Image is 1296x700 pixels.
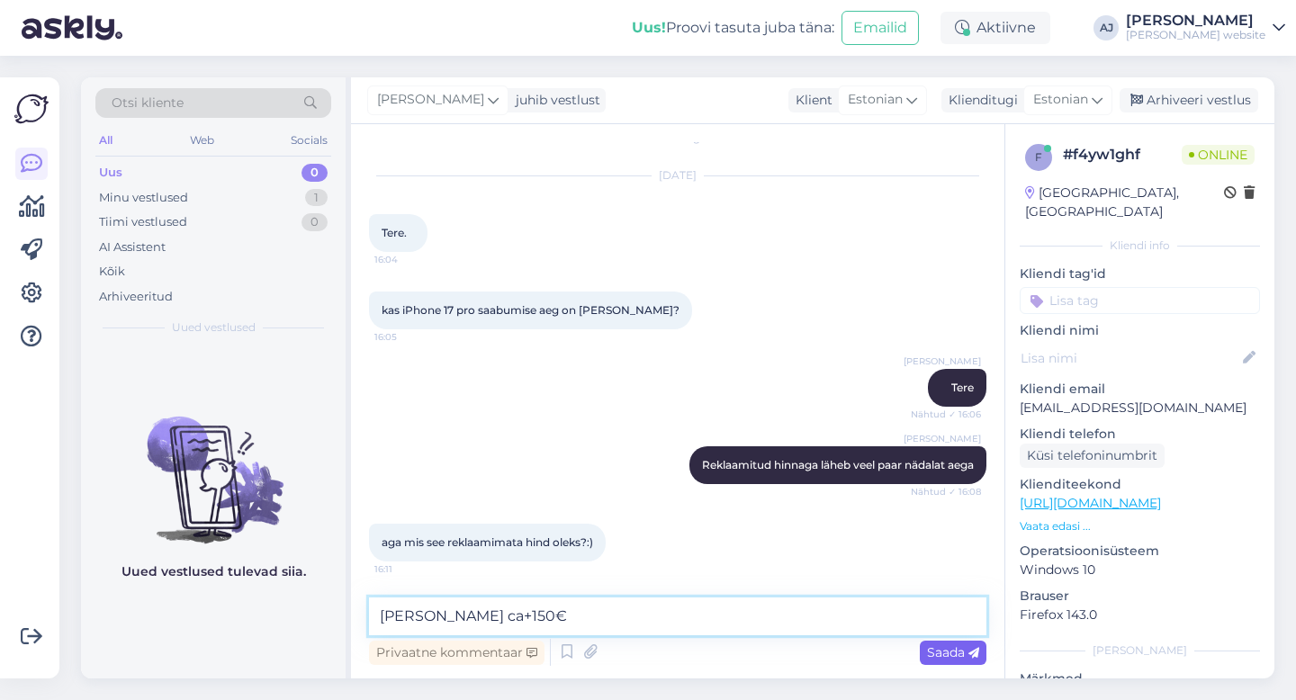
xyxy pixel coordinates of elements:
span: Nähtud ✓ 16:08 [911,485,981,498]
span: f [1035,150,1042,164]
p: Klienditeekond [1020,475,1260,494]
div: Tiimi vestlused [99,213,187,231]
div: AJ [1093,15,1119,40]
p: Firefox 143.0 [1020,606,1260,624]
p: Brauser [1020,587,1260,606]
span: [PERSON_NAME] [904,354,981,368]
div: 1 [305,189,328,207]
div: Arhiveeri vestlus [1120,88,1258,112]
span: aga mis see reklaamimata hind oleks?:) [382,535,593,549]
span: Estonian [1033,90,1088,110]
div: Kõik [99,263,125,281]
p: Operatsioonisüsteem [1020,542,1260,561]
div: Klienditugi [941,91,1018,110]
div: Minu vestlused [99,189,188,207]
div: Küsi telefoninumbrit [1020,444,1165,468]
div: # f4yw1ghf [1063,144,1182,166]
p: Vaata edasi ... [1020,518,1260,534]
span: Tere [951,381,974,394]
div: Aktiivne [940,12,1050,44]
p: Kliendi telefon [1020,425,1260,444]
p: Kliendi email [1020,380,1260,399]
span: Online [1182,145,1255,165]
span: Uued vestlused [172,319,256,336]
a: [URL][DOMAIN_NAME] [1020,495,1161,511]
div: All [95,129,116,152]
button: Emailid [841,11,919,45]
span: Tere. [382,226,407,239]
span: 16:04 [374,253,442,266]
span: Estonian [848,90,903,110]
span: [PERSON_NAME] [904,432,981,445]
span: 16:11 [374,562,442,576]
div: [DATE] [369,167,986,184]
div: [PERSON_NAME] [1020,642,1260,659]
div: [PERSON_NAME] website [1126,28,1265,42]
div: [PERSON_NAME] [1126,13,1265,28]
span: kas iPhone 17 pro saabumise aeg on [PERSON_NAME]? [382,303,679,317]
div: [GEOGRAPHIC_DATA], [GEOGRAPHIC_DATA] [1025,184,1224,221]
div: juhib vestlust [508,91,600,110]
b: Uus! [632,19,666,36]
div: Privaatne kommentaar [369,641,544,665]
div: 0 [301,164,328,182]
span: 16:05 [374,330,442,344]
span: Reklaamitud hinnaga läheb veel paar nädalat aega [702,458,974,471]
div: 0 [301,213,328,231]
span: [PERSON_NAME] [377,90,484,110]
div: AI Assistent [99,238,166,256]
p: Kliendi tag'id [1020,265,1260,283]
p: Kliendi nimi [1020,321,1260,340]
div: Kliendi info [1020,238,1260,254]
div: Proovi tasuta juba täna: [632,17,834,39]
input: Lisa tag [1020,287,1260,314]
img: No chats [81,384,346,546]
p: Märkmed [1020,669,1260,688]
span: Nähtud ✓ 16:06 [911,408,981,421]
p: Windows 10 [1020,561,1260,579]
span: Otsi kliente [112,94,184,112]
p: [EMAIL_ADDRESS][DOMAIN_NAME] [1020,399,1260,417]
div: Web [186,129,218,152]
div: Uus [99,164,122,182]
div: Klient [788,91,832,110]
span: Saada [927,644,979,660]
input: Lisa nimi [1021,348,1239,368]
a: [PERSON_NAME][PERSON_NAME] website [1126,13,1285,42]
textarea: [PERSON_NAME] ca+150€ [369,597,986,635]
img: Askly Logo [14,92,49,126]
p: Uued vestlused tulevad siia. [121,562,306,581]
div: Socials [287,129,331,152]
div: Arhiveeritud [99,288,173,306]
